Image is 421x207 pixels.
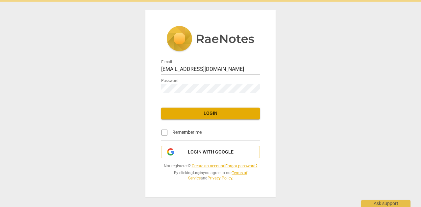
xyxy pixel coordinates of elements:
span: Login [166,110,255,117]
b: Login [193,171,203,175]
span: Remember me [172,129,202,136]
a: Terms of Service [188,171,247,181]
a: Privacy Policy [208,176,232,180]
img: 5ac2273c67554f335776073100b6d88f.svg [166,26,255,53]
label: E-mail [161,60,172,64]
button: Login [161,108,260,119]
a: Create an account [192,164,224,168]
div: Ask support [361,200,410,207]
span: By clicking you agree to our and . [161,170,260,181]
label: Password [161,79,179,83]
span: Login with Google [188,149,234,155]
a: Forgot password? [225,164,258,168]
button: Login with Google [161,146,260,158]
span: Not registered? | [161,163,260,169]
